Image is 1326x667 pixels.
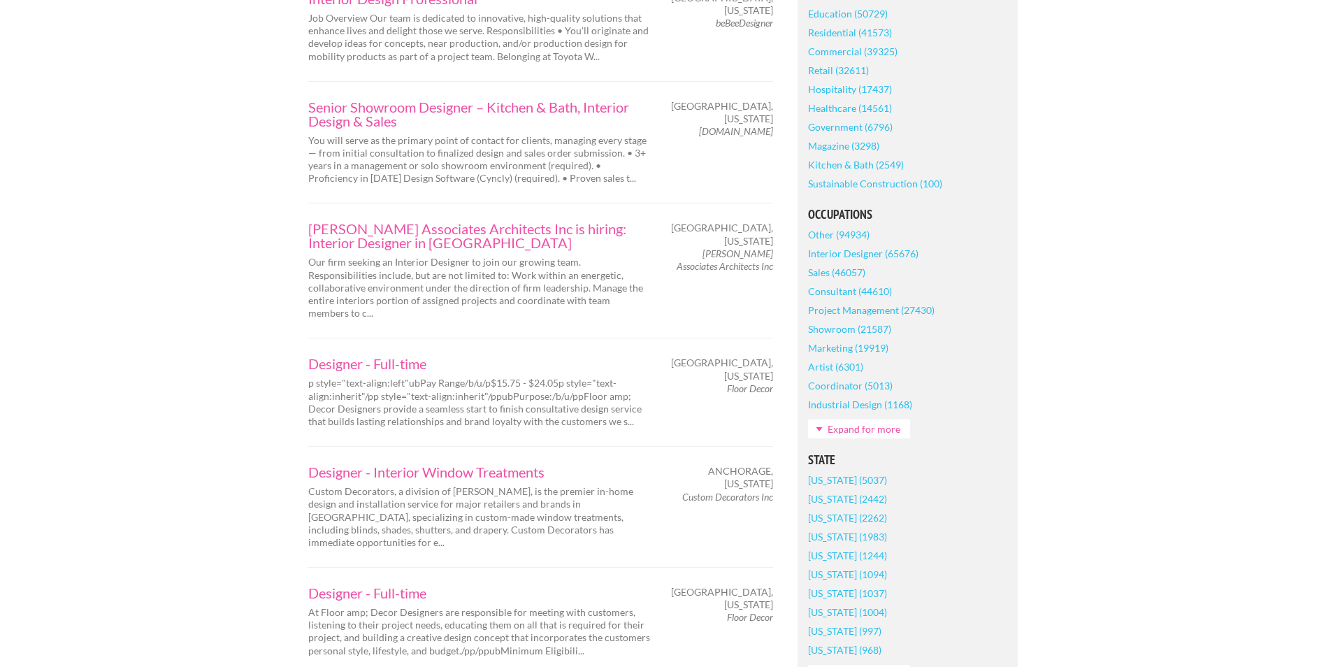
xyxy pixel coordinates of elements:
[808,395,912,414] a: Industrial Design (1168)
[808,282,892,301] a: Consultant (44610)
[808,640,881,659] a: [US_STATE] (968)
[808,584,887,603] a: [US_STATE] (1037)
[727,382,773,394] em: Floor Decor
[808,117,893,136] a: Government (6796)
[808,357,863,376] a: Artist (6301)
[808,565,887,584] a: [US_STATE] (1094)
[308,586,651,600] a: Designer - Full-time
[808,4,888,23] a: Education (50729)
[808,61,869,80] a: Retail (32611)
[308,465,651,479] a: Designer - Interior Window Treatments
[671,586,773,611] span: [GEOGRAPHIC_DATA], [US_STATE]
[308,134,651,185] p: You will serve as the primary point of contact for clients, managing every stage — from initial c...
[808,419,910,438] a: Expand for more
[808,546,887,565] a: [US_STATE] (1244)
[671,100,773,125] span: [GEOGRAPHIC_DATA], [US_STATE]
[716,17,773,29] em: beBeeDesigner
[808,527,887,546] a: [US_STATE] (1983)
[675,465,773,490] span: Anchorage, [US_STATE]
[308,100,651,128] a: Senior Showroom Designer – Kitchen & Bath, Interior Design & Sales
[699,125,773,137] em: [DOMAIN_NAME]
[677,248,773,272] em: [PERSON_NAME] Associates Architects Inc
[671,222,773,247] span: [GEOGRAPHIC_DATA], [US_STATE]
[808,208,1007,221] h5: Occupations
[808,301,935,320] a: Project Management (27430)
[808,603,887,622] a: [US_STATE] (1004)
[808,338,888,357] a: Marketing (19919)
[808,80,892,99] a: Hospitality (17437)
[808,155,904,174] a: Kitchen & Bath (2549)
[308,256,651,320] p: Our firm seeking an Interior Designer to join our growing team. Responsibilities include, but are...
[808,99,892,117] a: Healthcare (14561)
[308,222,651,250] a: [PERSON_NAME] Associates Architects Inc is hiring: Interior Designer in [GEOGRAPHIC_DATA]
[308,485,651,549] p: Custom Decorators, a division of [PERSON_NAME], is the premier in-home design and installation se...
[808,622,881,640] a: [US_STATE] (997)
[808,244,918,263] a: Interior Designer (65676)
[808,471,887,489] a: [US_STATE] (5037)
[308,12,651,63] p: Job Overview Our team is dedicated to innovative, high-quality solutions that enhance lives and d...
[808,42,898,61] a: Commercial (39325)
[808,23,892,42] a: Residential (41573)
[808,376,893,395] a: Coordinator (5013)
[671,357,773,382] span: [GEOGRAPHIC_DATA], [US_STATE]
[308,606,651,657] p: At Floor amp; Decor Designers are responsible for meeting with customers, listening to their proj...
[808,454,1007,466] h5: State
[308,377,651,428] p: p style="text-align:left"ubPay Range/b/u/p$15.75 - $24.05p style="text-align:inherit"/pp style="t...
[808,136,879,155] a: Magazine (3298)
[808,508,887,527] a: [US_STATE] (2262)
[808,320,891,338] a: Showroom (21587)
[727,611,773,623] em: Floor Decor
[808,263,865,282] a: Sales (46057)
[682,491,773,503] em: Custom Decorators Inc
[808,489,887,508] a: [US_STATE] (2442)
[308,357,651,371] a: Designer - Full-time
[808,174,942,193] a: Sustainable Construction (100)
[808,225,870,244] a: Other (94934)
